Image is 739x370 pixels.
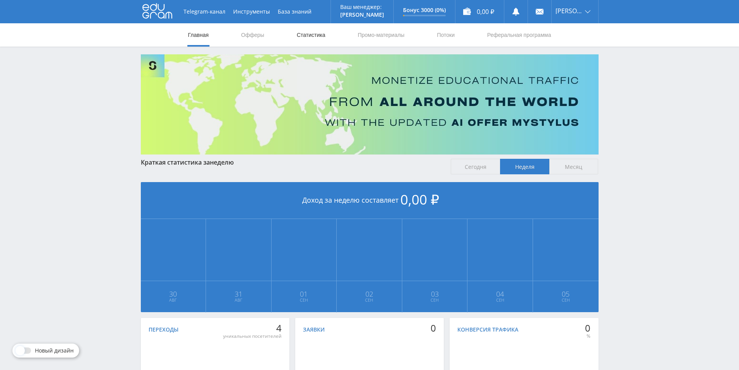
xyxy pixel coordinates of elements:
span: 03 [403,291,467,297]
span: 31 [206,291,271,297]
div: % [585,333,590,339]
span: неделю [210,158,234,167]
p: Бонус 3000 (0%) [403,7,446,13]
div: 4 [223,323,282,334]
span: Неделя [500,159,549,174]
span: 30 [141,291,206,297]
a: Реферальная программа [486,23,552,47]
span: Сен [533,297,598,303]
p: [PERSON_NAME] [340,12,384,18]
span: Авг [141,297,206,303]
img: Banner [141,54,599,155]
a: Главная [187,23,209,47]
span: Новый дизайн [35,347,74,354]
div: 0 [585,323,590,334]
div: уникальных посетителей [223,333,282,339]
span: Сен [468,297,532,303]
span: [PERSON_NAME] [556,8,583,14]
div: Заявки [303,327,325,333]
span: 01 [272,291,336,297]
a: Статистика [296,23,326,47]
div: Краткая статистика за [141,159,443,166]
span: 02 [337,291,402,297]
a: Промо-материалы [357,23,405,47]
span: Сен [337,297,402,303]
span: 0,00 ₽ [400,190,439,208]
a: Офферы [241,23,265,47]
a: Потоки [436,23,455,47]
span: Сен [272,297,336,303]
span: Сегодня [451,159,500,174]
span: Месяц [549,159,599,174]
div: Доход за неделю составляет [141,182,599,219]
div: Переходы [149,327,178,333]
div: 0 [431,323,436,334]
p: Ваш менеджер: [340,4,384,10]
span: Авг [206,297,271,303]
span: 04 [468,291,532,297]
div: Конверсия трафика [457,327,518,333]
span: Сен [403,297,467,303]
span: 05 [533,291,598,297]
